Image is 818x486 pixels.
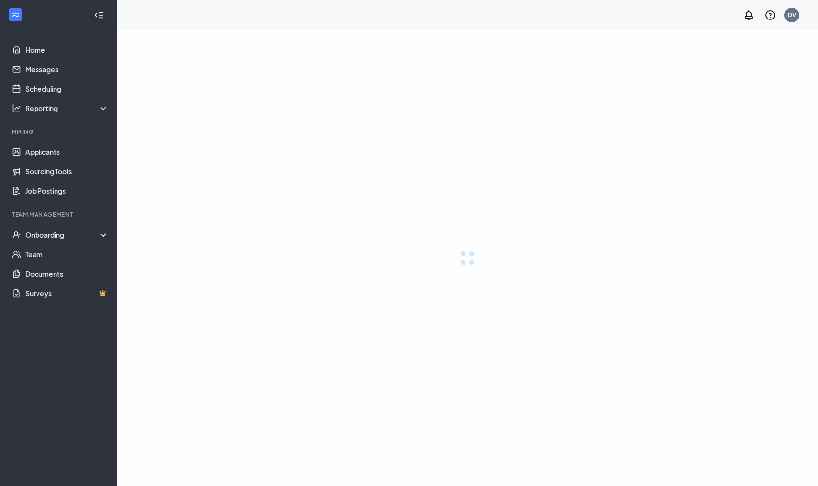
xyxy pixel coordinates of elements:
svg: UserCheck [12,230,21,240]
div: Team Management [12,210,107,219]
div: Hiring [12,128,107,136]
a: Documents [25,264,109,283]
svg: QuestionInfo [764,9,776,21]
a: Job Postings [25,181,109,201]
div: Onboarding [25,230,109,240]
svg: Collapse [94,10,104,20]
a: Sourcing Tools [25,162,109,181]
a: Team [25,244,109,264]
a: Applicants [25,142,109,162]
svg: Analysis [12,103,21,113]
a: SurveysCrown [25,283,109,303]
div: Reporting [25,103,109,113]
svg: WorkstreamLogo [11,10,20,19]
a: Messages [25,59,109,79]
a: Scheduling [25,79,109,98]
a: Home [25,40,109,59]
div: DV [788,11,796,19]
svg: Notifications [743,9,755,21]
